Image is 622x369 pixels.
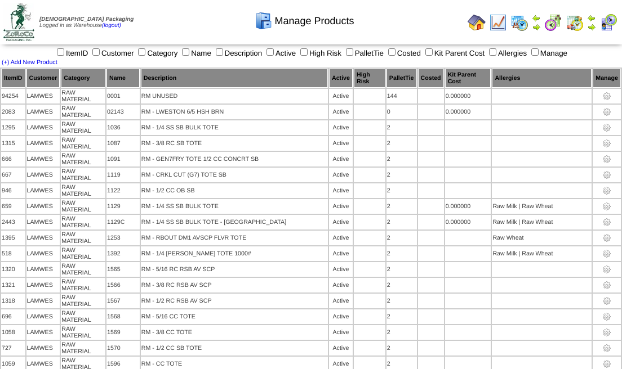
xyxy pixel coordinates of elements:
td: RM - 1/4 SS SB BULK TOTE - [GEOGRAPHIC_DATA] [141,215,328,229]
td: 1295 [1,120,25,135]
div: Active [330,313,352,320]
td: LAMWES [26,278,60,292]
td: 0.000000 [445,199,491,214]
a: (logout) [102,22,121,29]
span: Manage Products [274,15,354,27]
img: settings.gif [602,202,611,211]
td: 1568 [106,309,140,324]
div: Active [330,219,352,226]
label: Kit Parent Cost [423,49,485,57]
img: cabinet.gif [255,12,273,30]
img: arrowleft.gif [587,13,596,22]
div: Active [330,282,352,289]
img: settings.gif [602,233,611,242]
td: RAW MATERIAL [61,105,105,119]
td: Raw Milk | Raw Wheat [492,246,592,261]
td: 1318 [1,294,25,308]
td: 1253 [106,231,140,245]
td: 2 [386,278,417,292]
div: Active [330,140,352,147]
div: Active [330,298,352,304]
td: 518 [1,246,25,261]
label: ItemID [55,49,88,57]
img: line_graph.gif [489,13,507,31]
td: RM - 1/4 SS SB BULK TOTE [141,120,328,135]
td: 2 [386,120,417,135]
th: Costed [418,69,444,88]
th: Active [329,69,353,88]
td: RAW MATERIAL [61,294,105,308]
td: 94254 [1,89,25,103]
img: calendarcustomer.gif [599,13,617,31]
td: Raw Wheat [492,231,592,245]
div: Active [330,109,352,115]
span: Logged in as Warehouse [39,16,134,29]
th: PalletTie [386,69,417,88]
img: settings.gif [602,155,611,164]
td: LAMWES [26,294,60,308]
td: 1320 [1,262,25,277]
input: Kit Parent Cost [425,48,433,56]
td: RAW MATERIAL [61,231,105,245]
td: 727 [1,341,25,355]
input: Description [216,48,223,56]
img: calendarinout.gif [566,13,584,31]
td: RAW MATERIAL [61,309,105,324]
th: Allergies [492,69,592,88]
td: 2 [386,136,417,151]
div: Active [330,172,352,178]
td: 1392 [106,246,140,261]
td: 0.000000 [445,105,491,119]
td: 667 [1,168,25,182]
img: settings.gif [602,344,611,353]
label: Manage [529,49,567,57]
input: Costed [388,48,396,56]
span: [DEMOGRAPHIC_DATA] Packaging [39,16,134,22]
div: Active [330,203,352,210]
td: 1567 [106,294,140,308]
td: 1569 [106,325,140,340]
td: 1091 [106,152,140,166]
td: RAW MATERIAL [61,89,105,103]
img: settings.gif [602,312,611,321]
td: 2443 [1,215,25,229]
td: 2 [386,215,417,229]
img: settings.gif [602,123,611,132]
td: RM - 5/16 CC TOTE [141,309,328,324]
input: Manage [531,48,539,56]
img: calendarblend.gif [544,13,562,31]
input: Name [182,48,189,56]
th: Description [141,69,328,88]
td: RAW MATERIAL [61,136,105,151]
td: LAMWES [26,105,60,119]
td: RM - GEN7FRY TOTE 1/2 CC CONCRT SB [141,152,328,166]
td: 2 [386,168,417,182]
td: RM - 1/2 CC SB TOTE [141,341,328,355]
img: settings.gif [602,328,611,337]
label: Allergies [487,49,527,57]
td: LAMWES [26,152,60,166]
img: arrowright.gif [532,22,541,31]
input: ItemID [57,48,64,56]
td: RAW MATERIAL [61,168,105,182]
td: 2083 [1,105,25,119]
td: 1087 [106,136,140,151]
td: 1058 [1,325,25,340]
td: 2 [386,262,417,277]
img: settings.gif [602,296,611,305]
img: settings.gif [602,107,611,116]
td: LAMWES [26,183,60,198]
td: RM - 3/8 RC SB TOTE [141,136,328,151]
td: LAMWES [26,199,60,214]
td: 1570 [106,341,140,355]
div: Active [330,235,352,241]
img: zoroco-logo-small.webp [3,3,34,41]
td: 659 [1,199,25,214]
td: RAW MATERIAL [61,152,105,166]
td: RM - LWESTON 6/5 HSH BRN [141,105,328,119]
td: 1566 [106,278,140,292]
div: Active [330,187,352,194]
td: LAMWES [26,215,60,229]
td: LAMWES [26,325,60,340]
td: RAW MATERIAL [61,199,105,214]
